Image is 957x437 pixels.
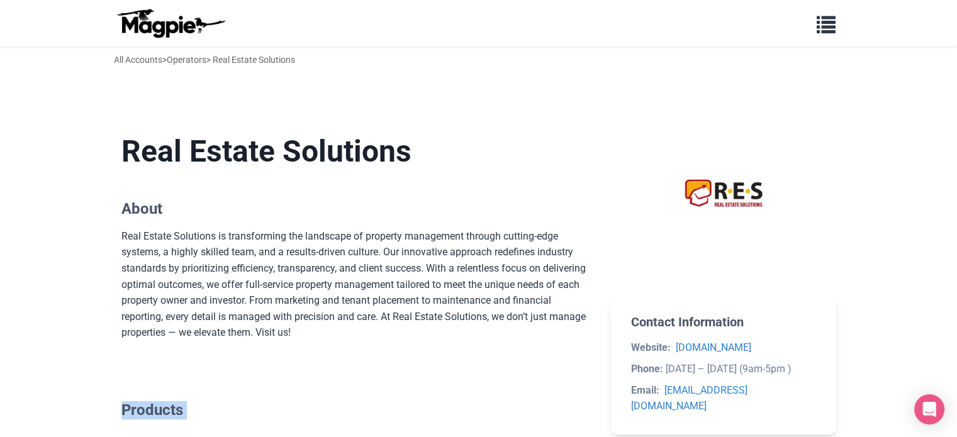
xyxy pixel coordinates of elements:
[631,314,815,329] h2: Contact Information
[121,401,591,419] h2: Products
[121,200,591,218] h2: About
[631,361,815,377] li: [DATE] – [DATE] (9am-5pm )
[114,55,162,65] a: All Accounts
[121,228,591,341] div: Real Estate Solutions is transforming the landscape of property management through cutting-edge s...
[121,133,591,170] h1: Real Estate Solutions
[631,384,747,412] a: [EMAIL_ADDRESS][DOMAIN_NAME]
[631,384,659,396] strong: Email:
[676,341,751,353] a: [DOMAIN_NAME]
[631,341,671,353] strong: Website:
[914,394,944,424] div: Open Intercom Messenger
[167,55,206,65] a: Operators
[114,53,295,67] div: > > Real Estate Solutions
[631,363,663,375] strong: Phone:
[663,133,784,254] img: Real Estate Solutions logo
[114,8,227,38] img: logo-ab69f6fb50320c5b225c76a69d11143b.png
